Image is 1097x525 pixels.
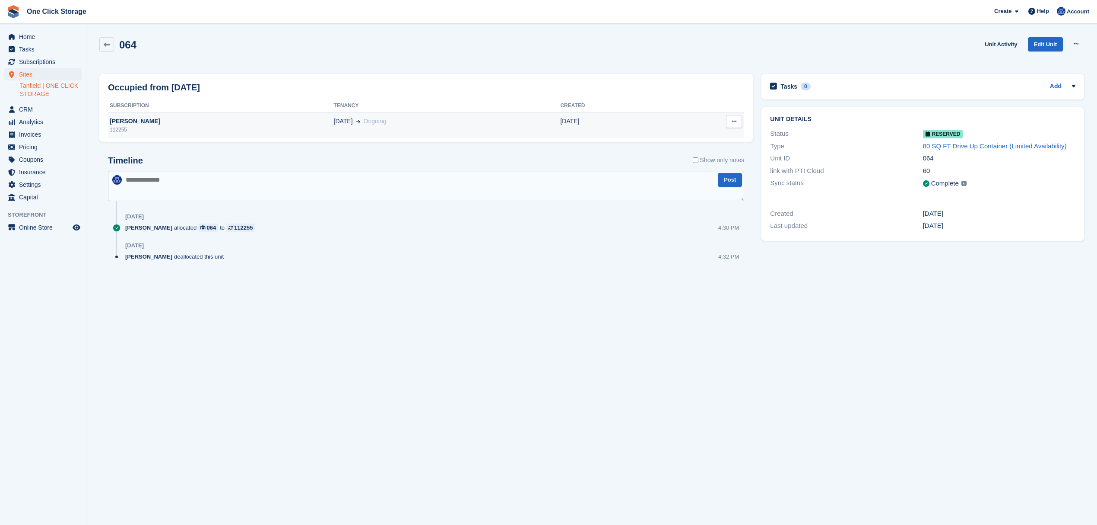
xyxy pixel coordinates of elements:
[931,179,959,189] div: Complete
[923,166,1075,176] div: 60
[560,99,666,113] th: Created
[961,181,967,186] img: icon-info-grey-7440780725fd019a000dd9b08b2336e03edf1995a4989e88bcd33f0948082b44.svg
[19,166,71,178] span: Insurance
[560,112,666,138] td: [DATE]
[334,117,353,126] span: [DATE]
[226,224,255,232] a: 112255
[198,224,218,232] a: 064
[19,179,71,191] span: Settings
[770,116,1075,123] h2: Unit details
[19,43,71,55] span: Tasks
[770,141,923,151] div: Type
[19,56,71,68] span: Subscriptions
[19,191,71,203] span: Capital
[7,5,20,18] img: stora-icon-8386f47178a22dfd0bd8f6a31ec36ba5ce8667c1dd55bd0f319d3a0aa187defe.svg
[108,99,334,113] th: Subscription
[718,224,739,232] div: 4:30 PM
[1057,7,1065,16] img: Thomas
[4,43,82,55] a: menu
[23,4,90,19] a: One Click Storage
[4,221,82,234] a: menu
[19,154,71,166] span: Coupons
[4,103,82,115] a: menu
[770,129,923,139] div: Status
[125,253,172,261] span: [PERSON_NAME]
[112,175,122,185] img: Thomas
[1067,7,1089,16] span: Account
[4,191,82,203] a: menu
[770,154,923,163] div: Unit ID
[108,156,143,166] h2: Timeline
[19,31,71,43] span: Home
[923,142,1067,150] a: 80 SQ FT Drive Up Container (Limited Availability)
[770,221,923,231] div: Last updated
[19,116,71,128] span: Analytics
[4,179,82,191] a: menu
[994,7,1011,16] span: Create
[4,56,82,68] a: menu
[4,154,82,166] a: menu
[125,253,228,261] div: deallocated this unit
[119,39,136,51] h2: 064
[693,156,698,165] input: Show only notes
[770,209,923,219] div: Created
[125,213,144,220] div: [DATE]
[4,68,82,80] a: menu
[19,68,71,80] span: Sites
[125,224,172,232] span: [PERSON_NAME]
[108,126,334,134] div: 112255
[780,83,797,90] h2: Tasks
[4,141,82,153] a: menu
[364,118,387,125] span: Ongoing
[718,253,739,261] div: 4:32 PM
[1050,82,1062,92] a: Add
[20,82,82,98] a: Tanfield | ONE CLICK STORAGE
[19,128,71,141] span: Invoices
[334,99,561,113] th: Tenancy
[125,242,144,249] div: [DATE]
[693,156,745,165] label: Show only notes
[4,31,82,43] a: menu
[923,154,1075,163] div: 064
[718,173,742,187] button: Post
[71,222,82,233] a: Preview store
[1028,37,1063,51] a: Edit Unit
[923,221,1075,231] div: [DATE]
[1037,7,1049,16] span: Help
[19,141,71,153] span: Pricing
[770,178,923,189] div: Sync status
[923,130,963,138] span: Reserved
[4,128,82,141] a: menu
[234,224,253,232] div: 112255
[19,221,71,234] span: Online Store
[981,37,1021,51] a: Unit Activity
[801,83,811,90] div: 0
[4,116,82,128] a: menu
[923,209,1075,219] div: [DATE]
[19,103,71,115] span: CRM
[8,211,86,219] span: Storefront
[4,166,82,178] a: menu
[108,117,334,126] div: [PERSON_NAME]
[125,224,259,232] div: allocated to
[207,224,216,232] div: 064
[770,166,923,176] div: link with PTI Cloud
[108,81,200,94] h2: Occupied from [DATE]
